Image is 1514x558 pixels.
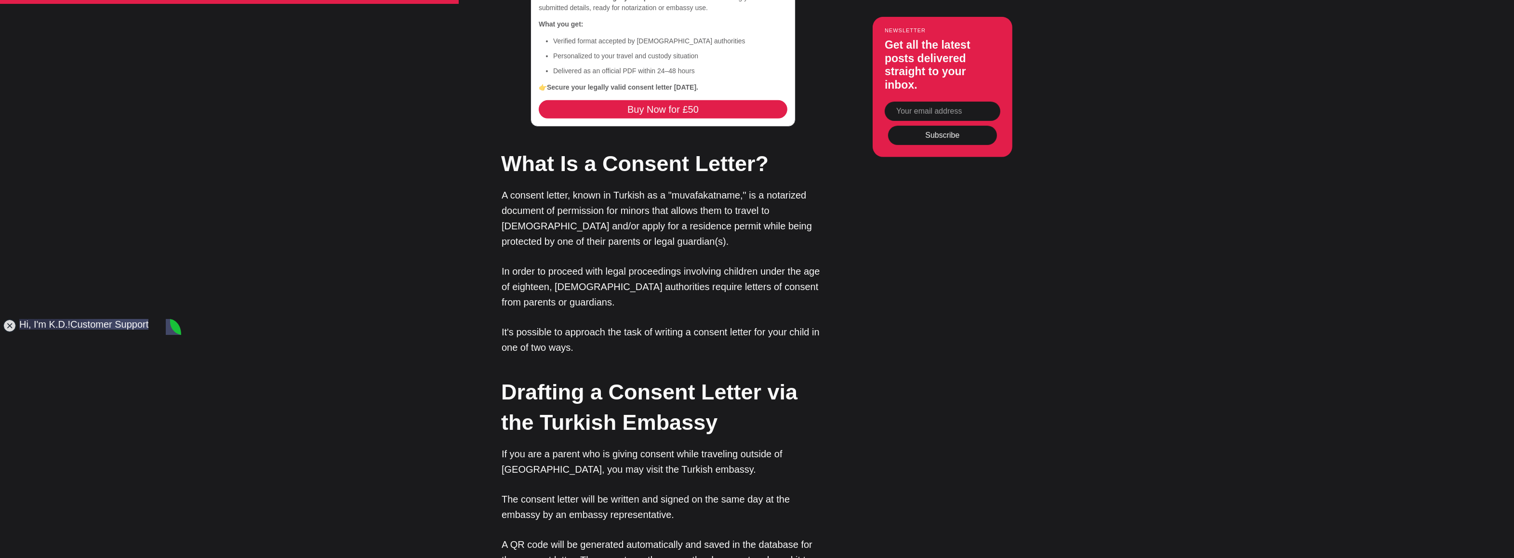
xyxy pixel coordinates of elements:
button: Subscribe [888,125,997,145]
span: Personalized to your travel and custody situation [553,52,698,60]
span: Buy Now for £50 [627,105,699,114]
h3: Get all the latest posts delivered straight to your inbox. [885,39,1000,92]
input: Your email address [885,102,1000,121]
p: The consent letter will be written and signed on the same day at the embassy by an embassy repres... [502,492,824,522]
p: If you are a parent who is giving consent while traveling outside of [GEOGRAPHIC_DATA], you may v... [502,446,824,477]
span: 👉 [539,83,547,91]
h2: Drafting a Consent Letter via the Turkish Embassy [501,377,824,438]
span: Delivered as an official PDF within 24–48 hours [553,67,695,75]
small: Newsletter [885,27,1000,33]
a: Buy Now for £50 [539,100,787,119]
p: A consent letter, known in Turkish as a "muvafakatname," is a notarized document of permission fo... [502,187,824,249]
p: In order to proceed with legal proceedings involving children under the age of eighteen, [DEMOGRA... [502,264,824,310]
h2: What Is a Consent Letter? [501,148,824,179]
strong: What you get: [539,20,584,28]
strong: Secure your legally valid consent letter [DATE]. [547,83,698,91]
span: Verified format accepted by [DEMOGRAPHIC_DATA] authorities [553,37,745,45]
p: It's possible to approach the task of writing a consent letter for your child in one of two ways. [502,324,824,355]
